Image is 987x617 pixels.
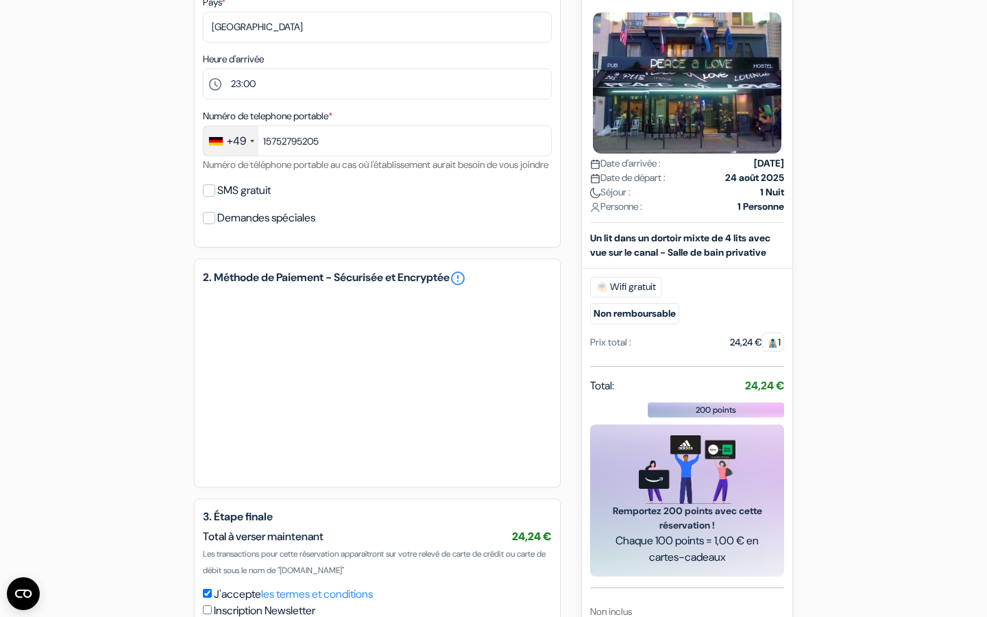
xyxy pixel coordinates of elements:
label: Numéro de telephone portable [203,109,332,123]
img: moon.svg [590,188,600,198]
small: Non remboursable [590,302,679,324]
img: guest.svg [768,338,778,348]
span: Total: [590,377,614,394]
span: 24,24 € [512,529,552,544]
span: Date de départ : [590,170,666,184]
a: les termes et conditions [261,587,373,601]
strong: 24 août 2025 [725,170,784,184]
iframe: Cadre de saisie sécurisé pour le paiement [217,306,538,462]
strong: 1 Nuit [760,184,784,199]
input: 1512 3456789 [203,125,552,156]
span: Wifi gratuit [590,276,662,297]
div: +49 [227,133,246,149]
div: Germany (Deutschland): +49 [204,126,258,156]
img: user_icon.svg [590,202,600,213]
span: Remportez 200 points avec cette réservation ! [607,504,768,533]
span: 1 [762,332,784,351]
img: gift_card_hero_new.png [639,435,735,504]
small: Numéro de téléphone portable au cas où l'établissement aurait besoin de vous joindre [203,158,548,171]
label: J'accepte [214,586,373,603]
h5: 3. Étape finale [203,510,552,523]
div: Prix total : [590,335,631,349]
b: Un lit dans un dortoir mixte de 4 lits avec vue sur le canal - Salle de bain privative [590,231,770,258]
img: free_wifi.svg [596,281,607,292]
button: Ouvrir le widget CMP [7,577,40,610]
img: calendar.svg [590,159,600,169]
span: Chaque 100 points = 1,00 € en cartes-cadeaux [607,533,768,566]
span: Date d'arrivée : [590,156,661,170]
img: calendar.svg [590,173,600,184]
h5: 2. Méthode de Paiement - Sécurisée et Encryptée [203,270,552,287]
span: Les transactions pour cette réservation apparaîtront sur votre relevé de carte de crédit ou carte... [203,548,546,576]
span: 200 points [696,403,736,415]
span: Total à verser maintenant [203,529,324,544]
label: Heure d'arrivée [203,52,264,66]
strong: 24,24 € [745,378,784,392]
label: Demandes spéciales [217,208,315,228]
span: Personne : [590,199,642,213]
strong: [DATE] [754,156,784,170]
span: Séjour : [590,184,631,199]
strong: 1 Personne [738,199,784,213]
div: 24,24 € [730,335,784,349]
label: SMS gratuit [217,181,271,200]
a: error_outline [450,270,466,287]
